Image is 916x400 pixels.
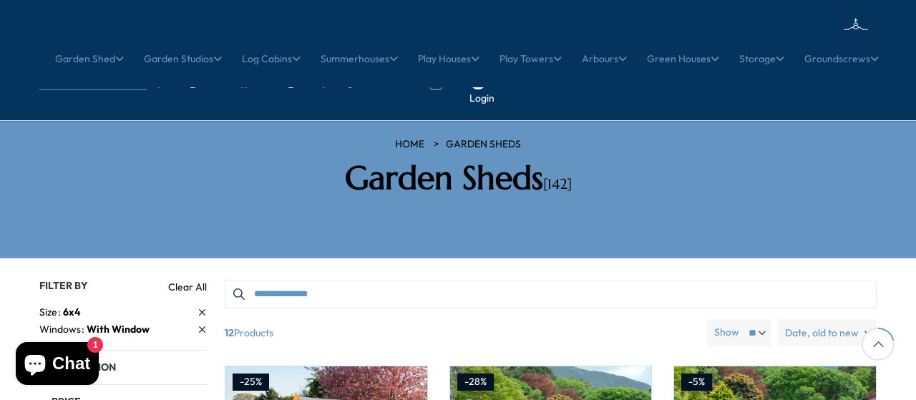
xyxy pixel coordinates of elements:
[87,323,150,336] span: With Window
[242,41,301,77] a: Log Cabins
[63,306,81,318] span: 6x4
[39,279,88,292] span: Filter By
[254,159,662,197] h2: Garden Sheds
[785,319,859,346] span: Date, old to new
[681,374,712,391] div: -5%
[500,41,562,77] a: Play Towers
[804,41,879,77] a: Groundscrews
[168,280,207,294] a: Clear All
[714,326,739,340] label: Show
[739,41,784,77] a: Storage
[778,319,877,346] label: Date, old to new
[144,41,222,77] a: Garden Studios
[225,319,234,346] b: 12
[647,41,719,77] a: Green Houses
[776,14,877,61] img: logo
[147,78,326,88] a: [EMAIL_ADDRESS][DOMAIN_NAME]
[39,305,63,320] span: Size
[342,78,414,88] a: 01406307230
[582,41,627,77] a: Arbours
[225,280,877,308] input: Search products
[11,342,103,389] inbox-online-store-chat: Shopify online store chat
[321,41,398,77] a: Summerhouses
[418,41,479,77] a: Play Houses
[395,137,424,152] a: HOME
[39,322,87,337] span: Windows
[457,374,494,391] div: -28%
[55,41,124,77] a: Garden Shed
[219,319,701,346] span: Products
[543,175,572,193] span: [142]
[233,374,269,391] div: -25%
[446,137,521,152] a: Garden Sheds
